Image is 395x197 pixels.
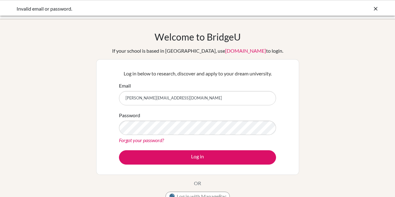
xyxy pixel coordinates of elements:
[119,82,131,89] label: Email
[194,180,201,187] p: OR
[155,31,241,42] h1: Welcome to BridgeU
[119,137,164,143] a: Forgot your password?
[119,150,276,165] button: Log in
[225,48,266,54] a: [DOMAIN_NAME]
[112,47,283,55] div: If your school is based in [GEOGRAPHIC_DATA], use to login.
[17,5,285,12] div: Invalid email or password.
[119,112,140,119] label: Password
[119,70,276,77] p: Log in below to research, discover and apply to your dream university.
